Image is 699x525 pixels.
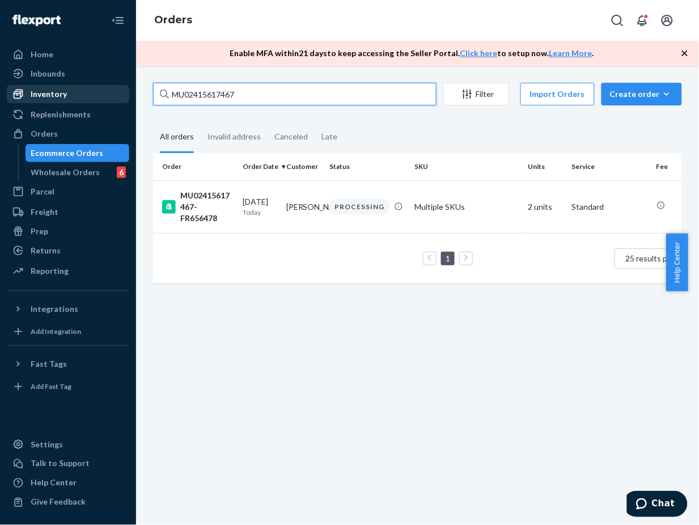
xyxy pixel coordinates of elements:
a: Wholesale Orders6 [26,163,130,181]
div: Prep [31,226,48,237]
button: Filter [443,83,509,105]
div: Settings [31,439,63,450]
button: Import Orders [520,83,595,105]
div: Home [31,49,53,60]
th: Order [153,153,238,180]
button: Open account menu [656,9,679,32]
p: Today [243,208,277,217]
span: 25 results per page [626,253,694,263]
a: Returns [7,242,129,260]
div: Help Center [31,477,77,489]
button: Create order [601,83,682,105]
p: Enable MFA within 21 days to keep accessing the Seller Portal. to setup now. . [230,48,594,59]
button: Integrations [7,300,129,318]
img: Flexport logo [12,15,61,26]
div: Reporting [31,265,69,277]
div: Ecommerce Orders [31,147,104,159]
th: Units [523,153,567,180]
div: Inbounds [31,68,65,79]
div: All orders [160,122,194,153]
div: Parcel [31,186,54,197]
a: Page 1 is your current page [443,253,452,263]
a: Replenishments [7,105,129,124]
div: Canceled [274,122,308,151]
div: Wholesale Orders [31,167,100,178]
a: Settings [7,435,129,454]
input: Search orders [153,83,437,105]
a: Orders [7,125,129,143]
a: Orders [154,14,192,26]
a: Home [7,45,129,63]
a: Reporting [7,262,129,280]
div: Customer [286,162,321,171]
div: PROCESSING [329,199,389,214]
a: Freight [7,203,129,221]
div: Create order [610,88,673,100]
button: Fast Tags [7,355,129,373]
a: Add Fast Tag [7,378,129,396]
div: Fast Tags [31,358,67,370]
div: Orders [31,128,58,139]
a: Inbounds [7,65,129,83]
div: Inventory [31,88,67,100]
div: Replenishments [31,109,91,120]
div: 6 [117,167,126,178]
a: Help Center [7,474,129,492]
button: Close Navigation [107,9,129,32]
div: Add Integration [31,327,81,336]
div: Give Feedback [31,497,86,508]
th: Order Date [238,153,282,180]
a: Parcel [7,183,129,201]
a: Click here [460,48,498,58]
div: Add Fast Tag [31,382,71,391]
div: MU02415617467-FR656478 [162,190,234,224]
button: Open Search Box [606,9,629,32]
th: Service [567,153,652,180]
div: Returns [31,245,61,256]
a: Prep [7,222,129,240]
p: Standard [571,201,647,213]
div: Freight [31,206,58,218]
button: Talk to Support [7,455,129,473]
div: Integrations [31,303,78,315]
iframe: Opens a widget where you can chat to one of our agents [627,491,688,519]
td: [PERSON_NAME] [282,180,325,233]
button: Give Feedback [7,493,129,511]
button: Open notifications [631,9,654,32]
td: 2 units [523,180,567,233]
a: Ecommerce Orders [26,144,130,162]
div: Invalid address [207,122,261,151]
a: Add Integration [7,323,129,341]
div: [DATE] [243,196,277,217]
div: Filter [444,88,509,100]
td: Multiple SKUs [410,180,523,233]
div: Talk to Support [31,458,90,469]
th: SKU [410,153,523,180]
ol: breadcrumbs [145,4,201,37]
th: Status [325,153,410,180]
button: Help Center [666,234,688,291]
a: Learn More [549,48,592,58]
a: Inventory [7,85,129,103]
div: Late [321,122,337,151]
